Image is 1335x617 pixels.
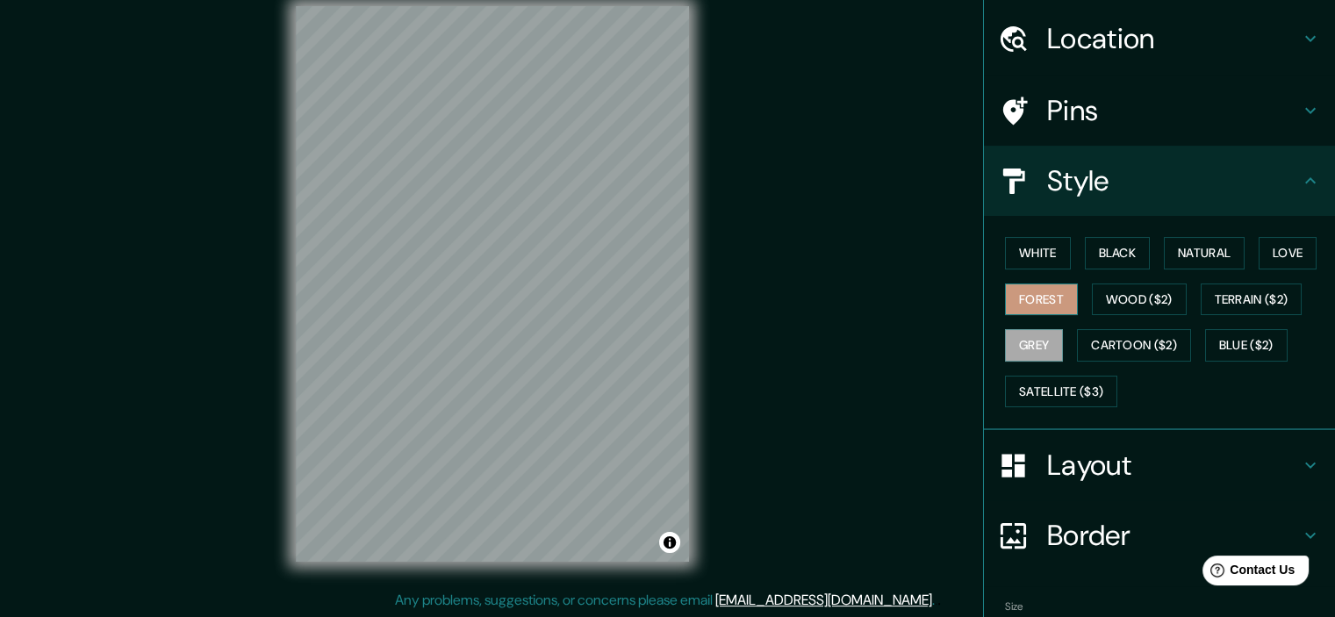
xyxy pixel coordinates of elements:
button: Grey [1005,329,1063,362]
button: Satellite ($3) [1005,376,1117,408]
h4: Layout [1047,448,1300,483]
a: [EMAIL_ADDRESS][DOMAIN_NAME] [715,591,932,609]
label: Size [1005,599,1023,614]
h4: Style [1047,163,1300,198]
h4: Location [1047,21,1300,56]
button: Love [1259,237,1317,269]
button: Forest [1005,283,1078,316]
h4: Pins [1047,93,1300,128]
div: Style [984,146,1335,216]
canvas: Map [296,6,689,562]
h4: Border [1047,518,1300,553]
button: Natural [1164,237,1245,269]
div: Pins [984,75,1335,146]
iframe: Help widget launcher [1179,549,1316,598]
button: Terrain ($2) [1201,283,1303,316]
p: Any problems, suggestions, or concerns please email . [395,590,935,611]
button: White [1005,237,1071,269]
div: Border [984,500,1335,570]
button: Wood ($2) [1092,283,1187,316]
button: Toggle attribution [659,532,680,553]
div: Location [984,4,1335,74]
button: Blue ($2) [1205,329,1288,362]
button: Black [1085,237,1151,269]
div: . [935,590,937,611]
div: Layout [984,430,1335,500]
div: . [937,590,941,611]
button: Cartoon ($2) [1077,329,1191,362]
